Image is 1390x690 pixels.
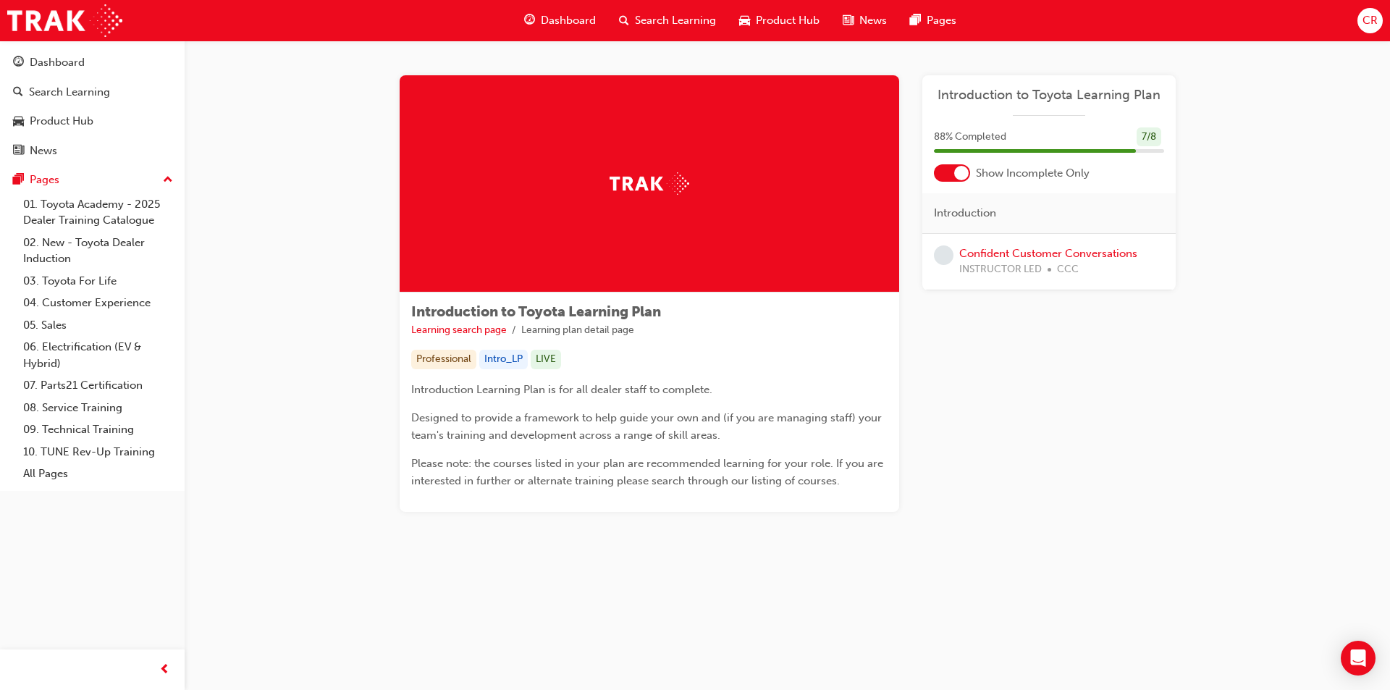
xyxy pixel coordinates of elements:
[29,84,110,101] div: Search Learning
[13,56,24,70] span: guage-icon
[6,167,179,193] button: Pages
[159,661,170,679] span: prev-icon
[513,6,607,35] a: guage-iconDashboard
[6,138,179,164] a: News
[635,12,716,29] span: Search Learning
[30,54,85,71] div: Dashboard
[927,12,956,29] span: Pages
[739,12,750,30] span: car-icon
[521,322,634,339] li: Learning plan detail page
[17,336,179,374] a: 06. Electrification (EV & Hybrid)
[6,49,179,76] a: Dashboard
[898,6,968,35] a: pages-iconPages
[17,232,179,270] a: 02. New - Toyota Dealer Induction
[6,46,179,167] button: DashboardSearch LearningProduct HubNews
[934,129,1006,146] span: 88 % Completed
[411,303,661,320] span: Introduction to Toyota Learning Plan
[13,115,24,128] span: car-icon
[6,79,179,106] a: Search Learning
[843,12,854,30] span: news-icon
[17,441,179,463] a: 10. TUNE Rev-Up Training
[411,324,507,336] a: Learning search page
[934,87,1164,104] a: Introduction to Toyota Learning Plan
[1362,12,1378,29] span: CR
[17,193,179,232] a: 01. Toyota Academy - 2025 Dealer Training Catalogue
[531,350,561,369] div: LIVE
[411,457,886,487] span: Please note: the courses listed in your plan are recommended learning for your role. If you are i...
[756,12,820,29] span: Product Hub
[1357,8,1383,33] button: CR
[13,86,23,99] span: search-icon
[831,6,898,35] a: news-iconNews
[30,143,57,159] div: News
[17,397,179,419] a: 08. Service Training
[17,292,179,314] a: 04. Customer Experience
[7,4,122,37] img: Trak
[959,261,1042,278] span: INSTRUCTOR LED
[17,418,179,441] a: 09. Technical Training
[13,174,24,187] span: pages-icon
[13,145,24,158] span: news-icon
[934,245,953,265] span: learningRecordVerb_NONE-icon
[30,172,59,188] div: Pages
[17,314,179,337] a: 05. Sales
[411,411,885,442] span: Designed to provide a framework to help guide your own and (if you are managing staff) your team'...
[619,12,629,30] span: search-icon
[859,12,887,29] span: News
[976,165,1090,182] span: Show Incomplete Only
[934,205,996,222] span: Introduction
[479,350,528,369] div: Intro_LP
[1057,261,1079,278] span: CCC
[411,350,476,369] div: Professional
[411,383,712,396] span: Introduction Learning Plan is for all dealer staff to complete.
[728,6,831,35] a: car-iconProduct Hub
[959,247,1137,260] a: Confident Customer Conversations
[30,113,93,130] div: Product Hub
[6,108,179,135] a: Product Hub
[17,374,179,397] a: 07. Parts21 Certification
[1341,641,1376,676] div: Open Intercom Messenger
[607,6,728,35] a: search-iconSearch Learning
[17,270,179,293] a: 03. Toyota For Life
[541,12,596,29] span: Dashboard
[163,171,173,190] span: up-icon
[524,12,535,30] span: guage-icon
[910,12,921,30] span: pages-icon
[17,463,179,485] a: All Pages
[610,172,689,195] img: Trak
[1137,127,1161,147] div: 7 / 8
